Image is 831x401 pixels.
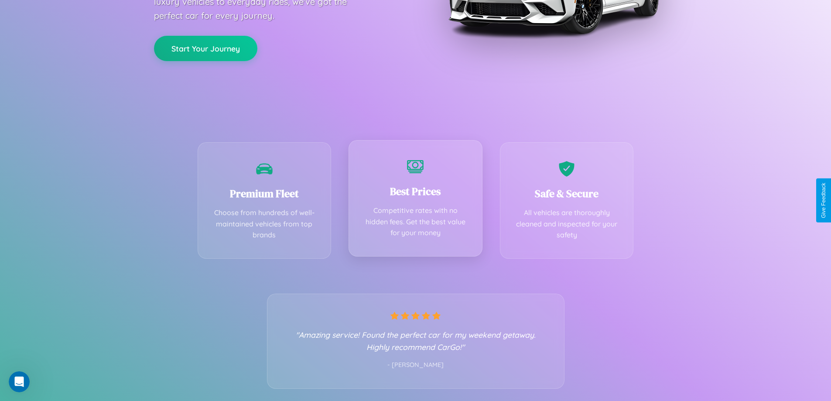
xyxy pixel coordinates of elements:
p: Competitive rates with no hidden fees. Get the best value for your money [362,205,469,239]
h3: Premium Fleet [211,186,318,201]
p: - [PERSON_NAME] [285,360,547,371]
h3: Best Prices [362,184,469,199]
div: Give Feedback [821,183,827,218]
button: Start Your Journey [154,36,257,61]
h3: Safe & Secure [513,186,620,201]
p: "Amazing service! Found the perfect car for my weekend getaway. Highly recommend CarGo!" [285,329,547,353]
p: Choose from hundreds of well-maintained vehicles from top brands [211,207,318,241]
p: All vehicles are thoroughly cleaned and inspected for your safety [513,207,620,241]
iframe: Intercom live chat [9,371,30,392]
